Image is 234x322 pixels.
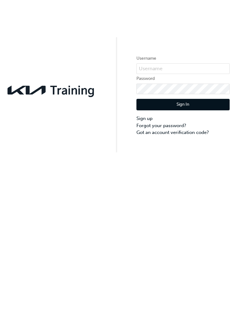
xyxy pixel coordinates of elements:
button: Sign In [136,99,230,111]
input: Username [136,63,230,74]
a: Got an account verification code? [136,129,230,136]
label: Password [136,75,230,82]
a: Sign up [136,115,230,122]
label: Username [136,55,230,62]
a: Forgot your password? [136,122,230,129]
img: kia-training [5,82,98,99]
